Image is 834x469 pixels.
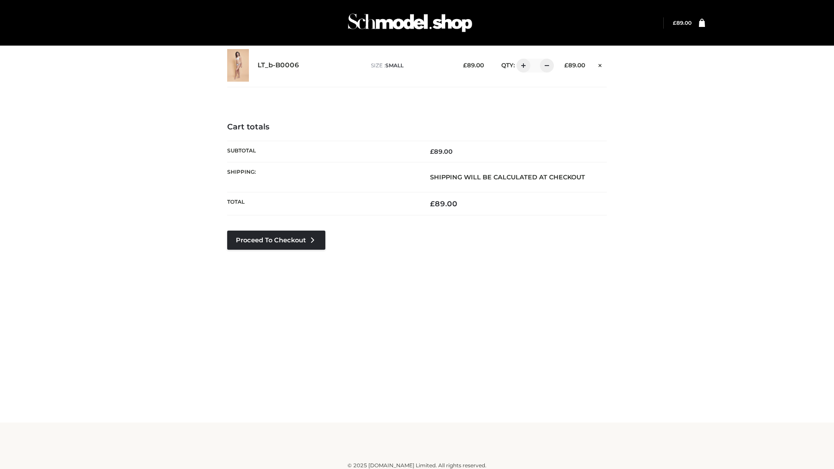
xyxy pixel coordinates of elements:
[463,62,484,69] bdi: 89.00
[371,62,450,69] p: size :
[258,61,299,69] a: LT_b-B0006
[227,141,417,162] th: Subtotal
[227,162,417,192] th: Shipping:
[430,148,434,155] span: £
[564,62,585,69] bdi: 89.00
[594,59,607,70] a: Remove this item
[430,199,457,208] bdi: 89.00
[385,62,404,69] span: SMALL
[227,192,417,215] th: Total
[430,173,585,181] strong: Shipping will be calculated at checkout
[430,199,435,208] span: £
[227,49,249,82] img: LT_b-B0006 - SMALL
[463,62,467,69] span: £
[673,20,692,26] bdi: 89.00
[227,231,325,250] a: Proceed to Checkout
[493,59,551,73] div: QTY:
[673,20,676,26] span: £
[345,6,475,40] img: Schmodel Admin 964
[564,62,568,69] span: £
[673,20,692,26] a: £89.00
[430,148,453,155] bdi: 89.00
[227,122,607,132] h4: Cart totals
